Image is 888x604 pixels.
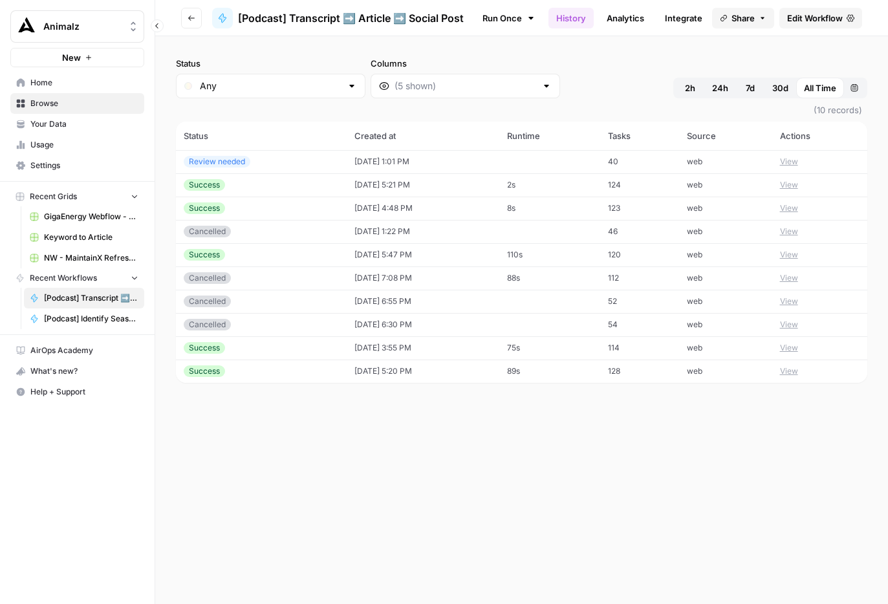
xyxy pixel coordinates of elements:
[10,187,144,206] button: Recent Grids
[176,122,347,150] th: Status
[44,252,138,264] span: NW - MaintainX Refresh Workflow
[780,202,798,214] button: View
[347,360,500,383] td: [DATE] 5:20 PM
[704,78,736,98] button: 24h
[30,160,138,171] span: Settings
[200,80,341,92] input: Any
[212,8,464,28] a: [Podcast] Transcript ➡️ Article ➡️ Social Post
[62,51,81,64] span: New
[10,155,144,176] a: Settings
[30,139,138,151] span: Usage
[10,361,144,382] button: What's new?
[600,336,679,360] td: 114
[772,81,788,94] span: 30d
[347,313,500,336] td: [DATE] 6:30 PM
[780,249,798,261] button: View
[780,272,798,284] button: View
[679,266,772,290] td: web
[679,122,772,150] th: Source
[600,360,679,383] td: 128
[238,10,464,26] span: [Podcast] Transcript ➡️ Article ➡️ Social Post
[600,220,679,243] td: 46
[30,98,138,109] span: Browse
[599,8,652,28] a: Analytics
[371,57,560,70] label: Columns
[44,313,138,325] span: [Podcast] Identify Season Quotes & Topics
[184,296,231,307] div: Cancelled
[780,365,798,377] button: View
[176,57,365,70] label: Status
[600,122,679,150] th: Tasks
[44,211,138,222] span: GigaEnergy Webflow - Shop Inventories
[600,266,679,290] td: 112
[679,197,772,220] td: web
[679,290,772,313] td: web
[679,173,772,197] td: web
[347,173,500,197] td: [DATE] 5:21 PM
[184,202,225,214] div: Success
[780,296,798,307] button: View
[746,81,755,94] span: 7d
[347,150,500,173] td: [DATE] 1:01 PM
[679,243,772,266] td: web
[600,173,679,197] td: 124
[10,268,144,288] button: Recent Workflows
[10,93,144,114] a: Browse
[43,20,122,33] span: Animalz
[184,226,231,237] div: Cancelled
[30,272,97,284] span: Recent Workflows
[184,249,225,261] div: Success
[499,197,600,220] td: 8s
[499,266,600,290] td: 88s
[176,98,867,122] span: (10 records)
[679,360,772,383] td: web
[24,308,144,329] a: [Podcast] Identify Season Quotes & Topics
[30,191,77,202] span: Recent Grids
[679,220,772,243] td: web
[780,319,798,330] button: View
[676,78,704,98] button: 2h
[184,156,250,167] div: Review needed
[30,386,138,398] span: Help + Support
[184,342,225,354] div: Success
[764,78,796,98] button: 30d
[548,8,594,28] a: History
[347,266,500,290] td: [DATE] 7:08 PM
[787,12,843,25] span: Edit Workflow
[184,179,225,191] div: Success
[736,78,764,98] button: 7d
[804,81,836,94] span: All Time
[499,122,600,150] th: Runtime
[184,272,231,284] div: Cancelled
[44,292,138,304] span: [Podcast] Transcript ➡️ Article ➡️ Social Post
[600,313,679,336] td: 54
[11,361,144,381] div: What's new?
[679,150,772,173] td: web
[10,48,144,67] button: New
[10,72,144,93] a: Home
[600,150,679,173] td: 40
[600,197,679,220] td: 123
[499,360,600,383] td: 89s
[24,288,144,308] a: [Podcast] Transcript ➡️ Article ➡️ Social Post
[347,122,500,150] th: Created at
[30,118,138,130] span: Your Data
[24,206,144,227] a: GigaEnergy Webflow - Shop Inventories
[347,220,500,243] td: [DATE] 1:22 PM
[600,243,679,266] td: 120
[772,122,867,150] th: Actions
[184,319,231,330] div: Cancelled
[657,8,710,28] a: Integrate
[44,232,138,243] span: Keyword to Article
[347,243,500,266] td: [DATE] 5:47 PM
[780,226,798,237] button: View
[780,342,798,354] button: View
[24,227,144,248] a: Keyword to Article
[10,10,144,43] button: Workspace: Animalz
[395,80,536,92] input: (5 shown)
[10,114,144,135] a: Your Data
[780,156,798,167] button: View
[347,336,500,360] td: [DATE] 3:55 PM
[600,290,679,313] td: 52
[679,313,772,336] td: web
